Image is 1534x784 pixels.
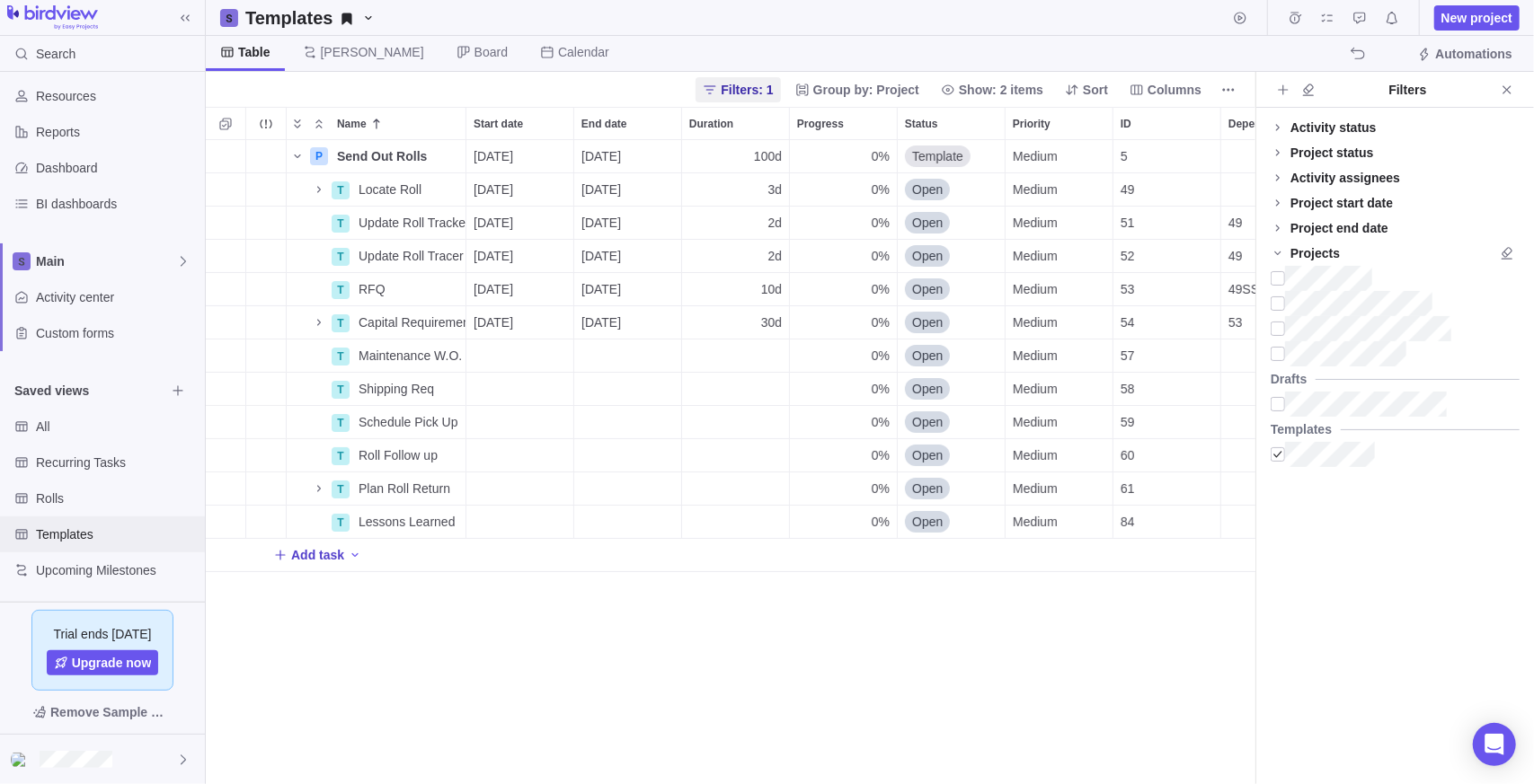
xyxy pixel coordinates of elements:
[898,406,1006,439] div: Status
[1296,77,1321,102] span: Clear all filters
[574,439,682,472] div: End date
[790,273,897,305] div: 0%
[790,140,898,173] div: Progress
[754,147,782,165] span: 100d
[47,650,159,675] span: Upgrade now
[1113,140,1221,173] div: ID
[1290,219,1388,237] div: Project end date
[898,140,1005,172] div: Template
[359,181,421,198] span: Locate Roll
[898,306,1005,339] div: Open
[1113,306,1220,339] div: 54
[337,115,367,133] span: Name
[466,472,574,506] div: Start date
[332,447,350,465] div: T
[246,339,287,373] div: Trouble indication
[912,247,943,265] span: Open
[308,111,330,137] span: Collapse
[721,81,773,99] span: Filters: 1
[1221,439,1329,472] div: Dependency
[1379,13,1405,28] a: Notifications
[574,406,682,439] div: End date
[246,240,287,273] div: Trouble indication
[246,273,287,306] div: Trouble indication
[474,43,508,61] span: Board
[287,373,466,406] div: Name
[574,339,682,373] div: End date
[1113,339,1221,373] div: ID
[682,173,790,207] div: Duration
[1221,373,1329,406] div: Dependency
[1113,173,1221,207] div: ID
[872,181,890,198] span: 0%
[872,247,890,265] span: 0%
[1006,472,1113,506] div: Priority
[813,81,919,99] span: Group by: Project
[36,252,176,270] span: Main
[1122,77,1209,102] span: Columns
[574,240,682,273] div: End date
[351,273,466,305] div: RFQ
[1347,13,1372,28] a: Approval requests
[1216,77,1241,102] span: More actions
[682,207,790,240] div: Duration
[466,339,574,373] div: Start date
[72,654,152,672] span: Upgrade now
[581,313,621,331] span: [DATE]
[287,240,466,273] div: Name
[1290,144,1374,162] div: Project status
[50,701,173,723] span: Remove Sample Data
[246,439,287,472] div: Trouble indication
[1006,406,1113,439] div: Priority
[898,306,1006,339] div: Status
[682,339,790,373] div: Duration
[898,439,1006,472] div: Status
[574,506,682,539] div: End date
[1113,406,1221,439] div: ID
[682,108,789,139] div: Duration
[761,280,782,298] span: 10d
[790,306,897,339] div: 0%
[332,414,350,432] div: T
[466,140,574,173] div: Start date
[310,147,328,165] div: P
[246,140,287,173] div: Trouble indication
[696,77,780,102] span: Filters: 1
[790,207,898,240] div: Progress
[1221,207,1329,240] div: Dependency
[1006,173,1113,206] div: Medium
[36,418,198,436] span: All
[351,173,466,206] div: Locate Roll
[581,214,621,232] span: [DATE]
[1494,241,1520,266] span: Clear all filters
[574,472,682,506] div: End date
[359,247,464,265] span: Update Roll Tracer
[466,173,574,207] div: Start date
[287,140,466,173] div: Name
[1282,5,1308,31] span: Time logs
[898,472,1006,506] div: Status
[682,373,790,406] div: Duration
[581,147,621,165] span: [DATE]
[1221,339,1329,373] div: Dependency
[332,181,350,199] div: T
[581,280,621,298] span: [DATE]
[1473,723,1516,766] div: Open Intercom Messenger
[1113,273,1221,306] div: ID
[898,506,1006,539] div: Status
[359,280,386,298] span: RFQ
[1006,339,1113,373] div: Priority
[246,306,287,339] div: Trouble indication
[682,439,790,472] div: Duration
[1221,472,1329,506] div: Dependency
[466,207,574,240] div: Start date
[36,195,198,213] span: BI dashboards
[359,313,466,331] span: Capital Requirements
[1113,273,1220,305] div: 53
[872,214,890,232] span: 0%
[1013,181,1058,198] span: Medium
[767,247,782,265] span: 2d
[287,273,466,306] div: Name
[1006,506,1113,539] div: Priority
[287,111,308,137] span: Expand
